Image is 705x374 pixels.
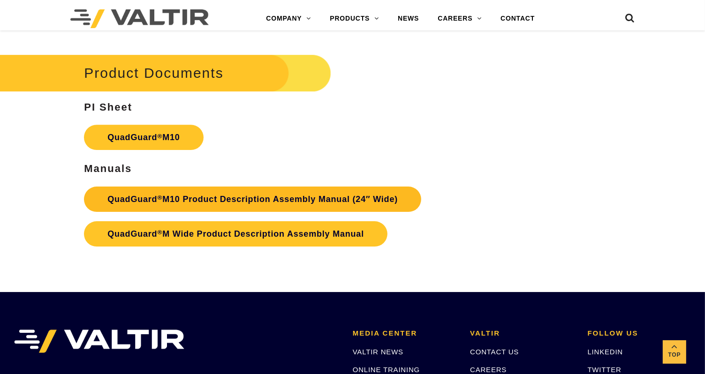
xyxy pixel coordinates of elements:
a: NEWS [388,9,428,28]
strong: Manuals [84,163,132,174]
a: Top [663,340,686,364]
sup: ® [157,133,162,140]
h2: VALTIR [470,329,573,337]
a: QuadGuard®M Wide Product Description Assembly Manual [84,221,387,247]
a: QuadGuard®M10 Product Description Assembly Manual (24″ Wide) [84,187,421,212]
a: CAREERS [428,9,491,28]
a: PRODUCTS [320,9,388,28]
a: CONTACT US [470,348,519,356]
h2: MEDIA CENTER [353,329,456,337]
sup: ® [157,229,162,236]
a: VALTIR NEWS [353,348,403,356]
sup: ® [157,194,162,201]
a: ONLINE TRAINING [353,366,420,374]
a: CONTACT [491,9,544,28]
a: QuadGuard®M10 [84,125,203,150]
img: VALTIR [14,329,184,353]
a: COMPANY [257,9,320,28]
strong: PI Sheet [84,101,132,113]
h2: FOLLOW US [588,329,691,337]
img: Valtir [70,9,209,28]
a: LINKEDIN [588,348,623,356]
span: Top [663,350,686,360]
a: CAREERS [470,366,507,374]
a: TWITTER [588,366,622,374]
